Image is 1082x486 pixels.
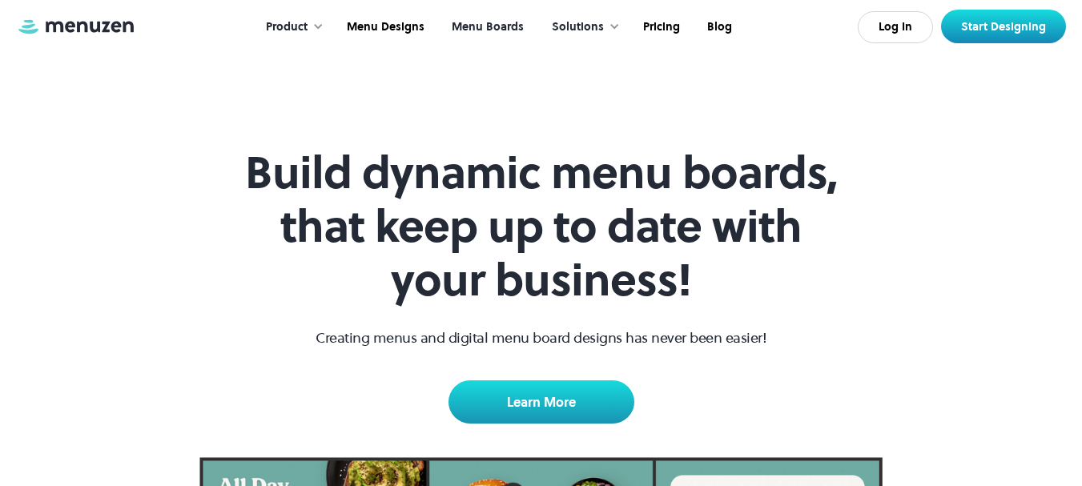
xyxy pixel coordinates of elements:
div: Solutions [552,18,604,36]
a: Pricing [628,2,692,52]
div: Product [250,2,332,52]
a: Menu Designs [332,2,436,52]
p: Creating menus and digital menu board designs has never been easier! [316,327,766,348]
div: Product [266,18,308,36]
h1: Build dynamic menu boards, that keep up to date with your business! [234,146,849,307]
a: Menu Boards [436,2,536,52]
a: Log In [858,11,933,43]
a: Blog [692,2,744,52]
a: Learn More [448,380,634,424]
div: Solutions [536,2,628,52]
a: Start Designing [941,10,1066,43]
